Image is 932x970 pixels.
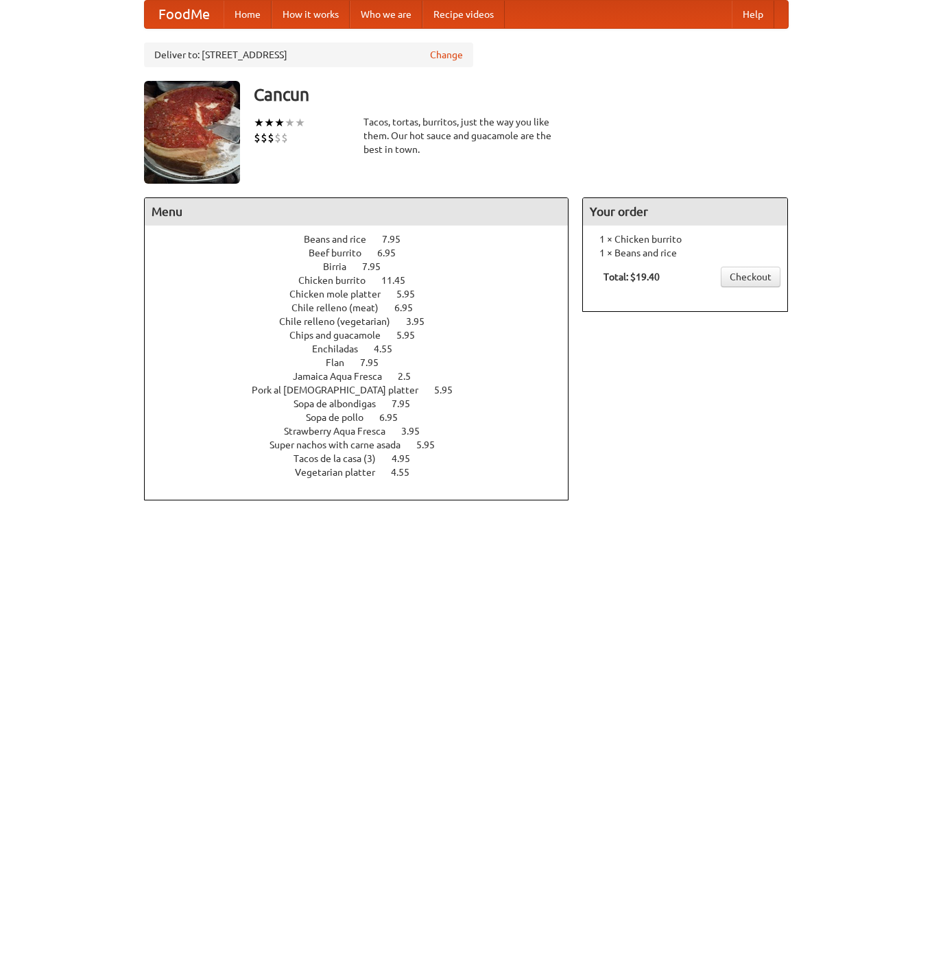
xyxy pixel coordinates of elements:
h4: Menu [145,198,569,226]
a: Beans and rice 7.95 [304,234,426,245]
span: 2.5 [398,371,425,382]
div: Tacos, tortas, burritos, just the way you like them. Our hot sauce and guacamole are the best in ... [363,115,569,156]
span: Pork al [DEMOGRAPHIC_DATA] platter [252,385,432,396]
span: Chicken mole platter [289,289,394,300]
a: Checkout [721,267,780,287]
a: Strawberry Aqua Fresca 3.95 [284,426,445,437]
span: 6.95 [394,302,427,313]
span: 7.95 [392,398,424,409]
a: How it works [272,1,350,28]
span: 4.55 [374,343,406,354]
a: Change [430,48,463,62]
span: Sopa de albondigas [294,398,390,409]
span: 4.95 [392,453,424,464]
span: Super nachos with carne asada [270,439,414,450]
a: Chile relleno (meat) 6.95 [291,302,438,313]
span: Enchiladas [312,343,372,354]
span: Chile relleno (vegetarian) [279,316,404,327]
span: Jamaica Aqua Fresca [293,371,396,382]
span: Chile relleno (meat) [291,302,392,313]
h3: Cancun [254,81,789,108]
span: Beans and rice [304,234,380,245]
li: $ [281,130,288,145]
a: Sopa de albondigas 7.95 [294,398,435,409]
a: Home [224,1,272,28]
span: Sopa de pollo [306,412,377,423]
span: 11.45 [381,275,419,286]
img: angular.jpg [144,81,240,184]
a: Sopa de pollo 6.95 [306,412,423,423]
span: 7.95 [382,234,414,245]
a: Who we are [350,1,422,28]
a: Tacos de la casa (3) 4.95 [294,453,435,464]
h4: Your order [583,198,787,226]
a: Pork al [DEMOGRAPHIC_DATA] platter 5.95 [252,385,478,396]
span: Chicken burrito [298,275,379,286]
li: ★ [285,115,295,130]
a: Enchiladas 4.55 [312,343,418,354]
li: ★ [274,115,285,130]
li: 1 × Chicken burrito [590,232,780,246]
span: 6.95 [377,247,409,258]
a: Flan 7.95 [326,357,404,368]
span: 3.95 [401,426,433,437]
span: Vegetarian platter [295,467,389,478]
span: Birria [323,261,360,272]
span: 5.95 [416,439,449,450]
li: $ [261,130,267,145]
span: 7.95 [362,261,394,272]
a: Birria 7.95 [323,261,406,272]
li: ★ [295,115,305,130]
span: Tacos de la casa (3) [294,453,390,464]
li: $ [274,130,281,145]
span: Strawberry Aqua Fresca [284,426,399,437]
span: Beef burrito [309,247,375,258]
span: 5.95 [396,330,429,341]
a: Help [732,1,774,28]
span: 5.95 [396,289,429,300]
span: 5.95 [434,385,466,396]
span: Chips and guacamole [289,330,394,341]
a: FoodMe [145,1,224,28]
a: Chips and guacamole 5.95 [289,330,440,341]
span: 6.95 [379,412,411,423]
a: Beef burrito 6.95 [309,247,421,258]
li: ★ [254,115,264,130]
a: Super nachos with carne asada 5.95 [270,439,460,450]
li: 1 × Beans and rice [590,246,780,260]
a: Chile relleno (vegetarian) 3.95 [279,316,450,327]
li: ★ [264,115,274,130]
a: Jamaica Aqua Fresca 2.5 [293,371,436,382]
b: Total: $19.40 [604,271,660,282]
span: 4.55 [391,467,423,478]
a: Recipe videos [422,1,505,28]
span: 3.95 [406,316,438,327]
li: $ [254,130,261,145]
div: Deliver to: [STREET_ADDRESS] [144,43,473,67]
a: Vegetarian platter 4.55 [295,467,435,478]
li: $ [267,130,274,145]
span: 7.95 [360,357,392,368]
span: Flan [326,357,358,368]
a: Chicken burrito 11.45 [298,275,431,286]
a: Chicken mole platter 5.95 [289,289,440,300]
